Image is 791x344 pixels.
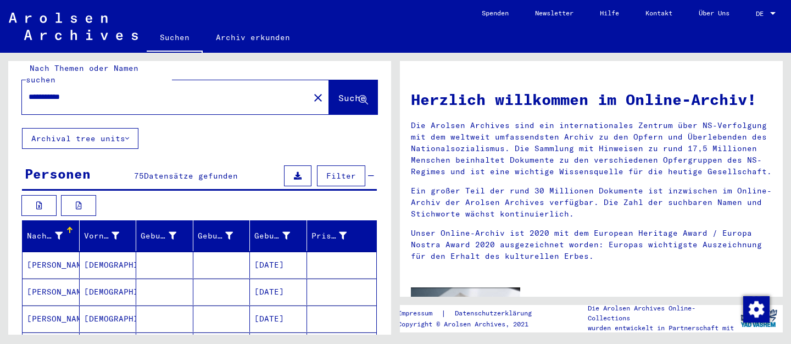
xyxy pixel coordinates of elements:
span: Datensätze gefunden [144,171,238,181]
a: Impressum [398,308,441,319]
p: Unser Online-Archiv ist 2020 mit dem European Heritage Award / Europa Nostra Award 2020 ausgezeic... [411,228,772,262]
p: Die Arolsen Archives Online-Collections [588,303,735,323]
mat-header-cell: Geburt‏ [193,220,250,251]
div: Personen [25,164,91,184]
span: DE [756,10,768,18]
div: | [398,308,545,319]
mat-cell: [DEMOGRAPHIC_DATA] [80,252,137,278]
div: Geburtsdatum [254,230,290,242]
mat-cell: [PERSON_NAME] [23,279,80,305]
div: Nachname [27,230,63,242]
div: Nachname [27,227,79,245]
mat-header-cell: Nachname [23,220,80,251]
h1: Herzlich willkommen im Online-Archiv! [411,88,772,111]
mat-cell: [DATE] [250,252,307,278]
button: Filter [317,165,365,186]
button: Archival tree units [22,128,138,149]
mat-cell: [DEMOGRAPHIC_DATA] [80,279,137,305]
mat-cell: [DATE] [250,279,307,305]
div: Geburtsdatum [254,227,307,245]
mat-cell: [DEMOGRAPHIC_DATA] [80,306,137,332]
a: Suchen [147,24,203,53]
mat-label: Nach Themen oder Namen suchen [26,63,138,85]
p: Die Arolsen Archives sind ein internationales Zentrum über NS-Verfolgung mit dem weltweit umfasse... [411,120,772,177]
mat-header-cell: Geburtsdatum [250,220,307,251]
p: Ein großer Teil der rund 30 Millionen Dokumente ist inzwischen im Online-Archiv der Arolsen Archi... [411,185,772,220]
mat-header-cell: Prisoner # [307,220,377,251]
mat-cell: [PERSON_NAME] [23,306,80,332]
span: 75 [134,171,144,181]
mat-cell: [DATE] [250,306,307,332]
p: In einem kurzen Video haben wir für Sie die wichtigsten Tipps für die Suche im Online-Archiv zusa... [537,295,772,330]
span: Suche [338,92,366,103]
p: Copyright © Arolsen Archives, 2021 [398,319,545,329]
div: Geburt‏ [198,227,250,245]
span: Filter [326,171,356,181]
div: Vorname [84,230,120,242]
div: Geburtsname [141,227,193,245]
mat-header-cell: Vorname [80,220,137,251]
div: Vorname [84,227,136,245]
div: Geburtsname [141,230,176,242]
div: Geburt‏ [198,230,233,242]
div: Prisoner # [311,227,364,245]
a: Archiv erkunden [203,24,303,51]
mat-icon: close [311,91,325,104]
button: Suche [329,80,377,114]
button: Clear [307,86,329,108]
mat-header-cell: Geburtsname [136,220,193,251]
img: yv_logo.png [738,304,779,332]
a: Datenschutzerklärung [446,308,545,319]
mat-cell: [PERSON_NAME] [23,252,80,278]
p: wurden entwickelt in Partnerschaft mit [588,323,735,333]
img: Zustimmung ändern [743,296,770,323]
img: Arolsen_neg.svg [9,13,138,40]
div: Prisoner # [311,230,347,242]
